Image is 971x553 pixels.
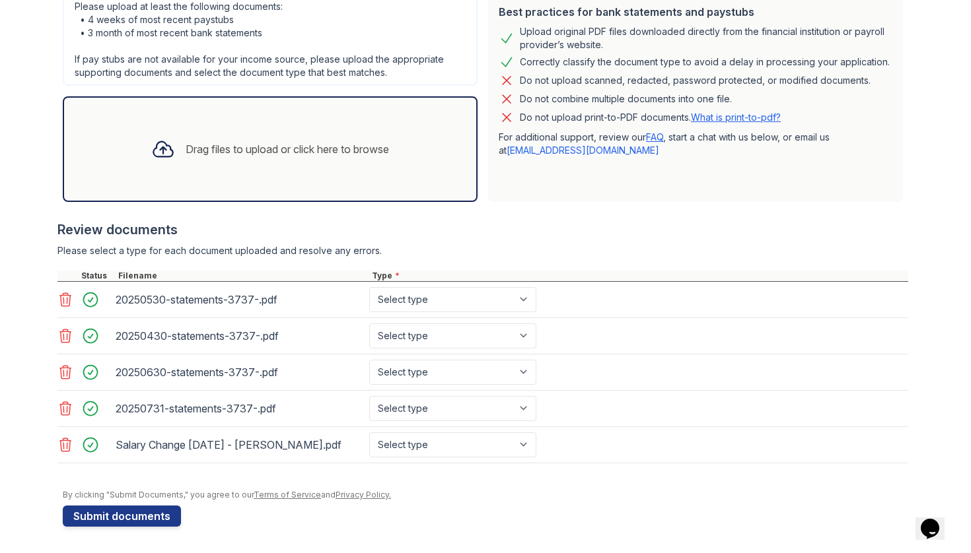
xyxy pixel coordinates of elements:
div: Filename [116,271,369,281]
div: Review documents [57,220,908,239]
div: Correctly classify the document type to avoid a delay in processing your application. [520,54,890,70]
div: Status [79,271,116,281]
div: 20250630-statements-3737-.pdf [116,362,364,383]
a: [EMAIL_ADDRESS][DOMAIN_NAME] [507,145,659,156]
a: Privacy Policy. [336,490,391,500]
div: Drag files to upload or click here to browse [186,141,389,157]
div: Do not upload scanned, redacted, password protected, or modified documents. [520,73,871,88]
div: 20250430-statements-3737-.pdf [116,325,364,346]
a: Terms of Service [254,490,321,500]
div: 20250530-statements-3737-.pdf [116,289,364,310]
div: By clicking "Submit Documents," you agree to our and [63,490,908,500]
a: What is print-to-pdf? [691,112,781,123]
div: Please select a type for each document uploaded and resolve any errors. [57,244,908,257]
p: Do not upload print-to-PDF documents. [520,111,781,124]
p: For additional support, review our , start a chat with us below, or email us at [499,131,892,157]
div: Do not combine multiple documents into one file. [520,91,732,107]
div: Type [369,271,908,281]
div: Upload original PDF files downloaded directly from the financial institution or payroll provider’... [520,25,892,51]
div: 20250731-statements-3737-.pdf [116,398,364,419]
a: FAQ [646,131,663,143]
iframe: chat widget [916,500,958,540]
div: Best practices for bank statements and paystubs [499,4,892,20]
div: Salary Change [DATE] - [PERSON_NAME].pdf [116,434,364,455]
button: Submit documents [63,505,181,527]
